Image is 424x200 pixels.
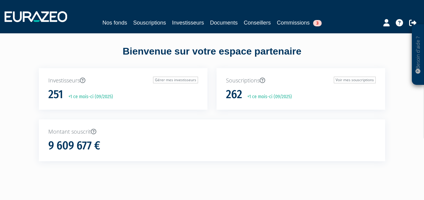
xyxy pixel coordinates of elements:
[48,139,100,152] h1: 9 609 677 €
[415,28,422,82] p: Besoin d'aide ?
[244,18,271,27] a: Conseillers
[48,128,376,136] p: Montant souscrit
[277,18,322,27] a: Commissions3
[226,88,242,101] h1: 262
[34,45,390,68] div: Bienvenue sur votre espace partenaire
[48,77,198,85] p: Investisseurs
[153,77,198,83] a: Gérer mes investisseurs
[48,88,63,101] h1: 251
[210,18,238,27] a: Documents
[133,18,166,27] a: Souscriptions
[243,93,292,100] p: +1 ce mois-ci (09/2025)
[313,20,322,26] span: 3
[5,11,67,22] img: 1732889491-logotype_eurazeo_blanc_rvb.png
[172,18,204,27] a: Investisseurs
[102,18,127,27] a: Nos fonds
[334,77,376,83] a: Voir mes souscriptions
[64,93,113,100] p: +1 ce mois-ci (09/2025)
[226,77,376,85] p: Souscriptions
